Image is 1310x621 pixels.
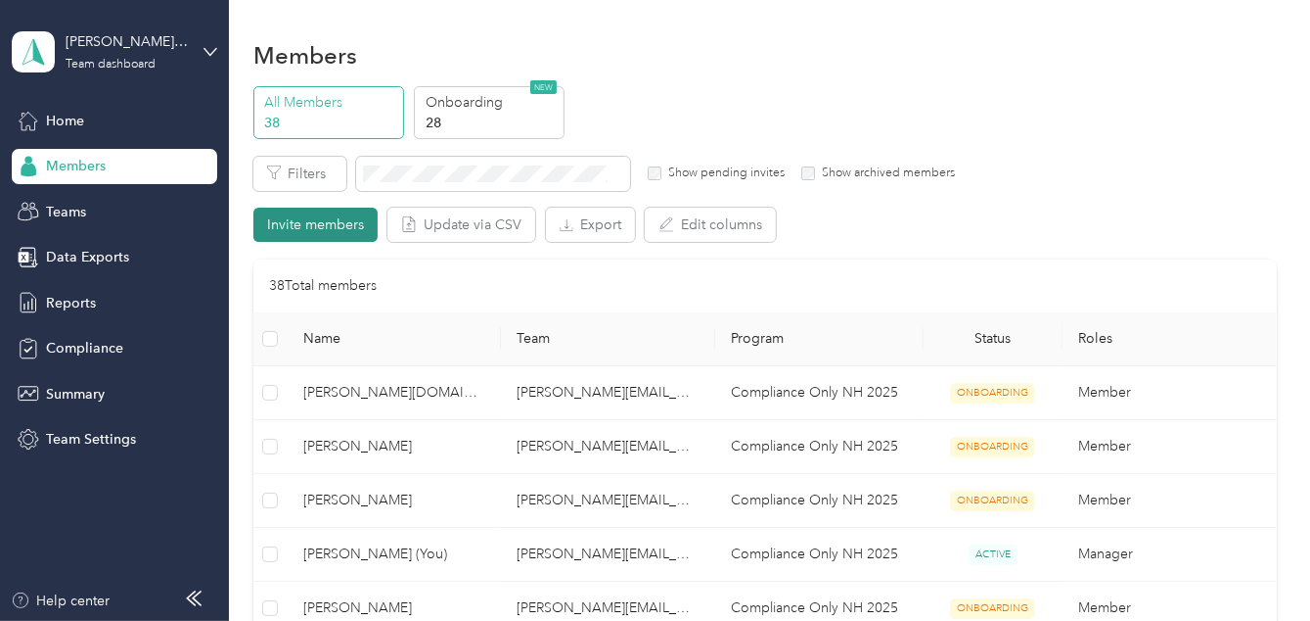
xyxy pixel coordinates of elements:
span: [PERSON_NAME] (You) [303,544,486,565]
td: Rebekah Doroshevich [288,474,502,528]
span: Summary [46,384,105,405]
td: Member [1062,474,1277,528]
p: 28 [426,113,559,133]
td: lisa.stringer@navenhealth.com [501,420,715,474]
h1: Members [253,45,357,66]
td: Manager [1062,528,1277,582]
td: Member [1062,366,1277,420]
label: Show pending invites [661,165,785,182]
span: [PERSON_NAME][DOMAIN_NAME][EMAIL_ADDRESS][PERSON_NAME][DOMAIN_NAME] [303,382,486,404]
button: Invite members [253,208,378,242]
div: Team dashboard [66,59,156,71]
td: Bonnie Ridgway [288,420,502,474]
span: [PERSON_NAME] [303,436,486,457]
span: Reports [46,293,96,313]
button: Filters [253,157,346,191]
td: ONBOARDING [924,366,1062,420]
button: Update via CSV [387,208,535,242]
th: Name [288,312,502,366]
td: lisa.stringer@navenhealth.com [501,528,715,582]
th: Team [501,312,715,366]
span: Name [303,330,486,347]
td: Compliance Only NH 2025 [715,474,924,528]
p: All Members [264,92,397,113]
span: Teams [46,202,86,222]
span: Compliance [46,338,123,358]
label: Show archived members [815,165,955,182]
span: ONBOARDING [950,437,1035,457]
span: [PERSON_NAME] [303,490,486,511]
td: Compliance Only NH 2025 [715,366,924,420]
div: [PERSON_NAME][EMAIL_ADDRESS][PERSON_NAME][DOMAIN_NAME] [66,31,188,52]
td: Member [1062,420,1277,474]
span: ONBOARDING [950,383,1035,404]
p: Onboarding [426,92,559,113]
td: Compliance Only NH 2025 [715,420,924,474]
button: Edit columns [645,208,776,242]
p: 38 [264,113,397,133]
th: Program [715,312,924,366]
p: 38 Total members [269,275,377,297]
th: Status [924,312,1062,366]
td: ONBOARDING [924,474,1062,528]
span: ONBOARDING [950,598,1035,619]
button: Export [546,208,635,242]
span: Members [46,156,106,176]
td: Lisa Stringer (You) [288,528,502,582]
span: NEW [530,80,557,94]
span: Data Exports [46,247,129,267]
td: tracy.hughes@navenhealth.com [288,366,502,420]
td: ONBOARDING [924,420,1062,474]
span: [PERSON_NAME] [303,597,486,619]
td: Compliance Only NH 2025 [715,528,924,582]
span: ONBOARDING [950,491,1035,511]
span: Team Settings [46,429,136,450]
th: Roles [1062,312,1277,366]
span: Home [46,111,84,131]
span: ACTIVE [969,545,1017,565]
iframe: Everlance-gr Chat Button Frame [1200,511,1310,621]
button: Help center [11,591,111,611]
td: lisa.stringer@navenhealth.com [501,474,715,528]
td: lisa.stringer@navenhealth.com [501,366,715,420]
